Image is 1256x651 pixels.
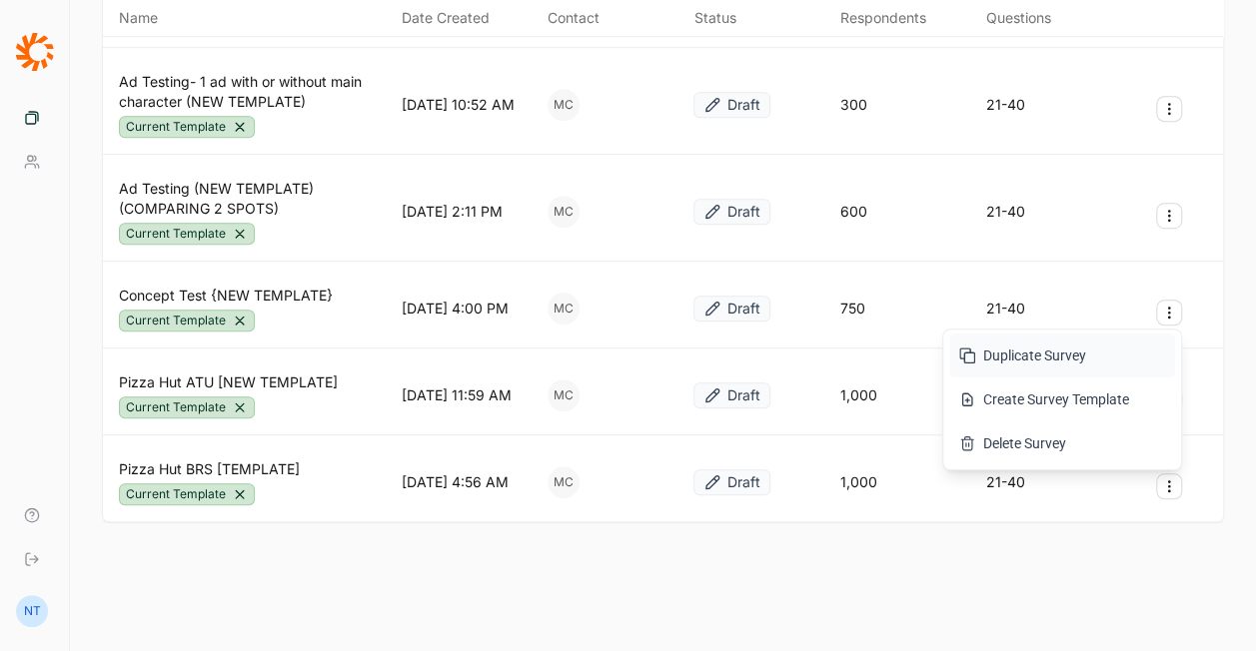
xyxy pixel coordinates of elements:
[402,8,490,28] span: Date Created
[693,8,735,28] div: Status
[548,379,580,411] div: MC
[1156,203,1182,229] button: Survey Actions
[402,472,509,492] div: [DATE] 4:56 AM
[949,377,1175,421] button: Create Survey Template
[119,179,394,219] a: Ad Testing (NEW TEMPLATE) (COMPARING 2 SPOTS)
[548,89,580,121] div: MC
[1156,300,1182,325] button: Survey Actions
[949,333,1175,377] button: Duplicate Survey
[548,8,600,28] div: Contact
[693,199,770,225] button: Draft
[986,202,1025,222] div: 21-40
[119,223,255,245] div: Current Template
[548,196,580,228] div: MC
[840,8,926,28] div: Respondents
[119,8,158,28] span: Name
[402,202,503,222] div: [DATE] 2:11 PM
[949,421,1175,465] button: Delete Survey
[402,95,515,115] div: [DATE] 10:52 AM
[840,95,867,115] div: 300
[986,299,1025,319] div: 21-40
[119,310,255,331] div: Current Template
[402,299,509,319] div: [DATE] 4:00 PM
[119,459,300,479] a: Pizza Hut BRS [TEMPLATE]
[119,372,338,392] a: Pizza Hut ATU [NEW TEMPLATE]
[119,483,255,505] div: Current Template
[548,293,580,325] div: MC
[693,92,770,118] button: Draft
[693,296,770,322] button: Draft
[693,382,770,408] button: Draft
[119,396,255,418] div: Current Template
[1156,473,1182,499] button: Survey Actions
[693,469,770,495] button: Draft
[840,299,865,319] div: 750
[840,202,867,222] div: 600
[986,472,1025,492] div: 21-40
[548,466,580,498] div: MC
[119,286,333,306] a: Concept Test {NEW TEMPLATE}
[1156,96,1182,122] button: Survey Actions
[119,116,255,138] div: Current Template
[402,385,512,405] div: [DATE] 11:59 AM
[119,72,394,112] a: Ad Testing- 1 ad with or without main character (NEW TEMPLATE)
[16,595,48,627] div: NT
[840,472,877,492] div: 1,000
[986,95,1025,115] div: 21-40
[840,385,877,405] div: 1,000
[986,8,1051,28] div: Questions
